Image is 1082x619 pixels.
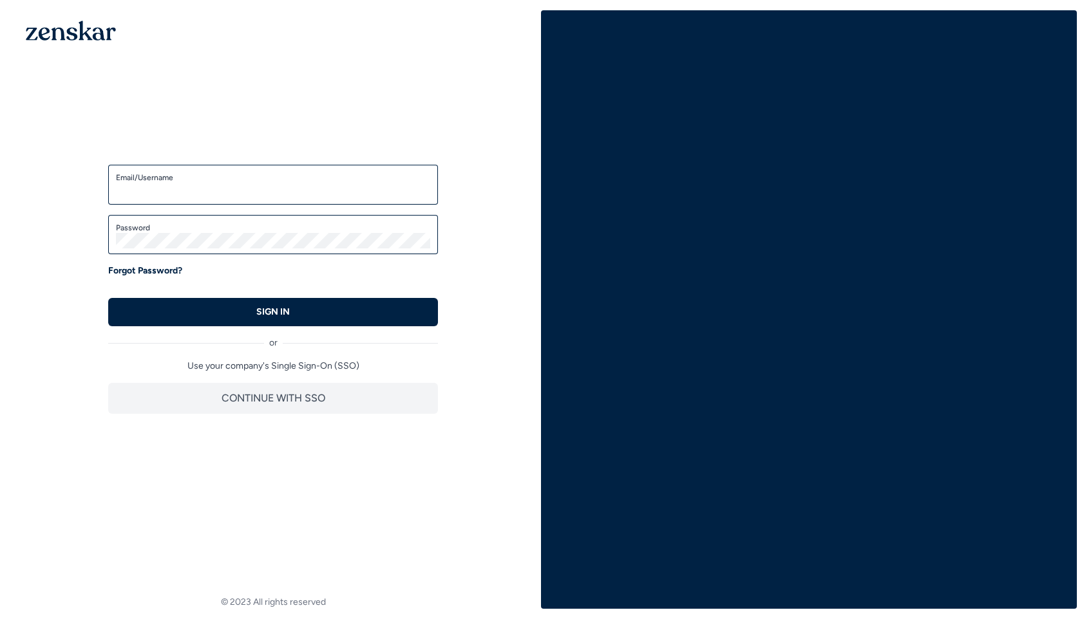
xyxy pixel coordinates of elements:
[108,298,438,326] button: SIGN IN
[116,223,430,233] label: Password
[108,360,438,373] p: Use your company's Single Sign-On (SSO)
[108,326,438,349] div: or
[108,383,438,414] button: CONTINUE WITH SSO
[116,172,430,183] label: Email/Username
[5,596,541,609] footer: © 2023 All rights reserved
[26,21,116,41] img: 1OGAJ2xQqyY4LXKgY66KYq0eOWRCkrZdAb3gUhuVAqdWPZE9SRJmCz+oDMSn4zDLXe31Ii730ItAGKgCKgCCgCikA4Av8PJUP...
[108,264,182,277] a: Forgot Password?
[256,306,290,319] p: SIGN IN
